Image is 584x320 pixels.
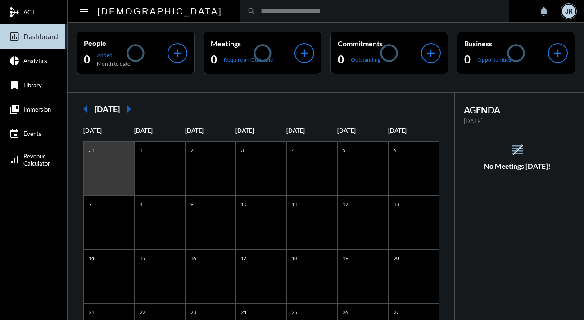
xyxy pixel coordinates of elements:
[23,9,35,16] span: ACT
[137,308,147,316] p: 22
[75,2,93,20] button: Toggle sidenav
[23,130,41,137] span: Events
[290,308,299,316] p: 25
[134,127,185,134] p: [DATE]
[86,200,94,208] p: 7
[137,200,145,208] p: 8
[188,146,195,154] p: 2
[9,154,20,165] mat-icon: signal_cellular_alt
[9,128,20,139] mat-icon: event
[391,254,401,262] p: 20
[391,308,401,316] p: 27
[290,200,299,208] p: 11
[9,31,20,42] mat-icon: insert_chart_outlined
[137,146,145,154] p: 1
[337,127,388,134] p: [DATE]
[23,153,50,167] span: Revenue Calculator
[290,146,297,154] p: 4
[562,5,575,18] div: JR
[78,6,89,17] mat-icon: Side nav toggle icon
[239,146,246,154] p: 3
[9,80,20,90] mat-icon: bookmark
[188,254,198,262] p: 16
[23,106,51,113] span: Immersion
[247,7,256,16] mat-icon: search
[188,308,198,316] p: 23
[391,146,398,154] p: 6
[340,200,350,208] p: 12
[86,254,96,262] p: 14
[188,200,195,208] p: 9
[77,100,95,118] mat-icon: arrow_left
[9,7,20,18] mat-icon: mediation
[464,104,570,115] h2: AGENDA
[9,104,20,115] mat-icon: collections_bookmark
[510,142,525,157] mat-icon: reorder
[185,127,236,134] p: [DATE]
[539,6,549,17] mat-icon: notifications
[86,308,96,316] p: 21
[86,146,96,154] p: 31
[23,32,58,41] span: Dashboard
[239,254,249,262] p: 17
[97,4,222,18] h2: [DEMOGRAPHIC_DATA]
[391,200,401,208] p: 13
[290,254,299,262] p: 18
[83,127,134,134] p: [DATE]
[23,57,47,64] span: Analytics
[95,104,120,114] h2: [DATE]
[23,81,42,89] span: Library
[9,55,20,66] mat-icon: pie_chart
[340,146,348,154] p: 5
[388,127,439,134] p: [DATE]
[464,117,570,125] p: [DATE]
[235,127,286,134] p: [DATE]
[239,308,249,316] p: 24
[455,162,579,170] h5: No Meetings [DATE]!
[239,200,249,208] p: 10
[120,100,138,118] mat-icon: arrow_right
[137,254,147,262] p: 15
[286,127,337,134] p: [DATE]
[340,308,350,316] p: 26
[340,254,350,262] p: 19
